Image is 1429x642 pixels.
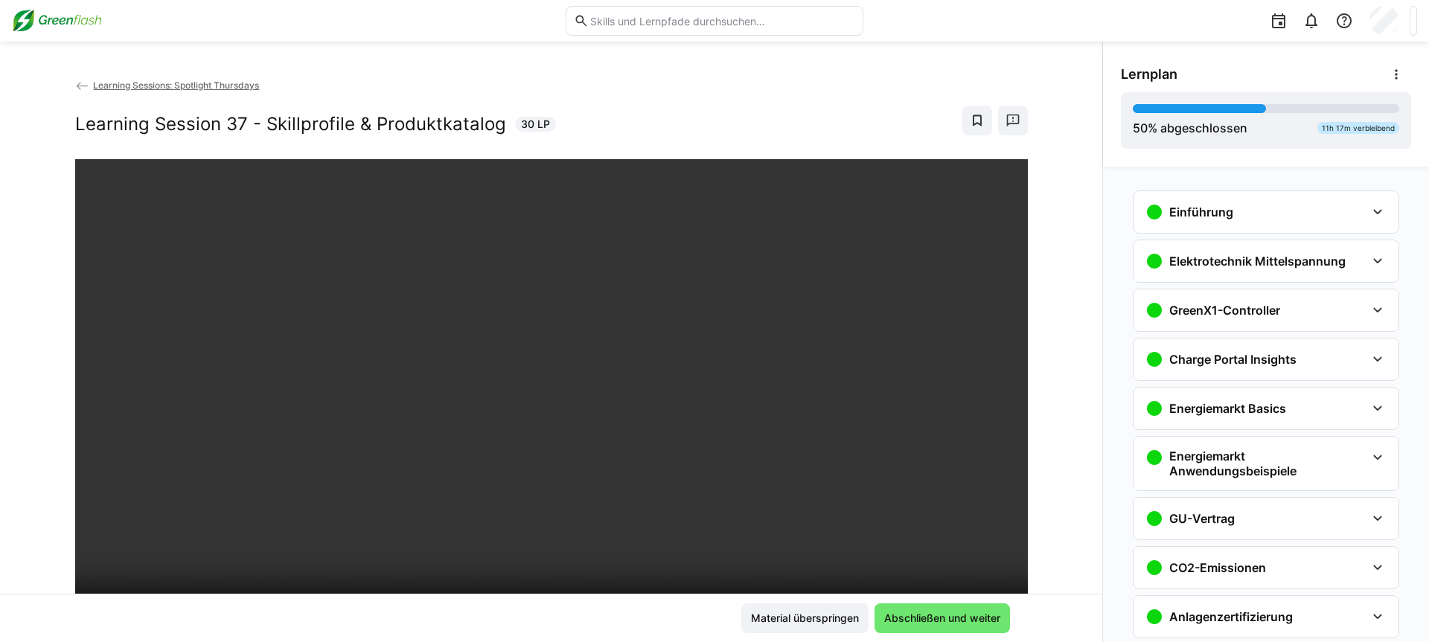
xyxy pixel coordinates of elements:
[1169,401,1286,416] h3: Energiemarkt Basics
[1169,303,1280,318] h3: GreenX1-Controller
[93,80,259,91] span: Learning Sessions: Spotlight Thursdays
[882,611,1003,626] span: Abschließen und weiter
[521,117,550,132] span: 30 LP
[75,80,260,91] a: Learning Sessions: Spotlight Thursdays
[1133,119,1247,137] div: % abgeschlossen
[1169,511,1235,526] h3: GU-Vertrag
[1169,205,1233,219] h3: Einführung
[1317,122,1399,134] div: 11h 17m verbleibend
[1169,449,1366,478] h3: Energiemarkt Anwendungsbeispiele
[1169,254,1346,269] h3: Elektrotechnik Mittelspannung
[1133,121,1148,135] span: 50
[1169,352,1297,367] h3: Charge Portal Insights
[1169,609,1293,624] h3: Anlagenzertifizierung
[75,113,506,135] h2: Learning Session 37 - Skillprofile & Produktkatalog
[589,14,855,28] input: Skills und Lernpfade durchsuchen…
[875,603,1010,633] button: Abschließen und weiter
[1169,560,1266,575] h3: CO2-Emissionen
[741,603,869,633] button: Material überspringen
[1121,66,1177,83] span: Lernplan
[749,611,861,626] span: Material überspringen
